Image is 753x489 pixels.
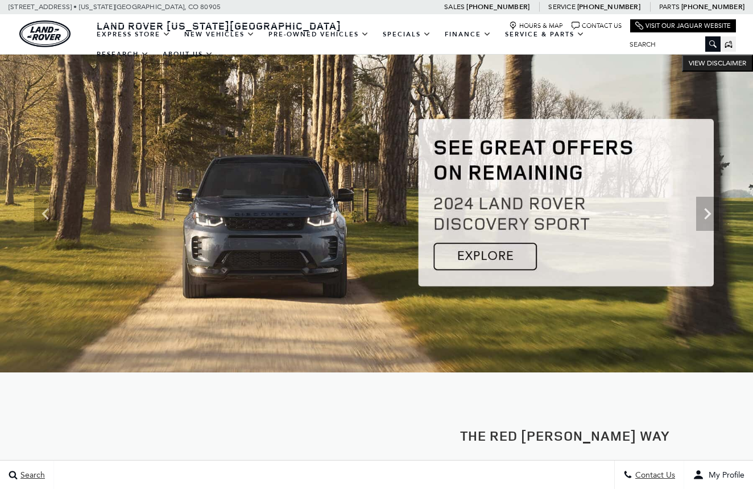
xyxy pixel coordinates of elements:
img: Land Rover [19,20,71,47]
a: [PHONE_NUMBER] [466,2,529,11]
span: My Profile [704,470,744,480]
button: VIEW DISCLAIMER [682,55,753,72]
span: Parts [659,3,680,11]
nav: Main Navigation [90,24,621,64]
a: Hours & Map [509,22,563,30]
a: [PHONE_NUMBER] [681,2,744,11]
span: VIEW DISCLAIMER [689,59,746,68]
a: Research [90,44,156,64]
span: Sales [444,3,465,11]
a: Specials [376,24,438,44]
span: Service [548,3,575,11]
a: [PHONE_NUMBER] [577,2,640,11]
span: Search [18,470,45,480]
span: Land Rover [US_STATE][GEOGRAPHIC_DATA] [97,19,341,32]
button: user-profile-menu [684,461,753,489]
a: land-rover [19,20,71,47]
a: Land Rover [US_STATE][GEOGRAPHIC_DATA] [90,19,348,32]
a: Pre-Owned Vehicles [262,24,376,44]
a: Contact Us [572,22,622,30]
a: Service & Parts [498,24,591,44]
h2: The Red [PERSON_NAME] Way [385,428,744,443]
a: Visit Our Jaguar Website [635,22,731,30]
a: New Vehicles [177,24,262,44]
a: Finance [438,24,498,44]
a: About Us [156,44,220,64]
input: Search [621,38,721,51]
a: EXPRESS STORE [90,24,177,44]
a: [STREET_ADDRESS] • [US_STATE][GEOGRAPHIC_DATA], CO 80905 [9,3,221,11]
span: Contact Us [632,470,675,480]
